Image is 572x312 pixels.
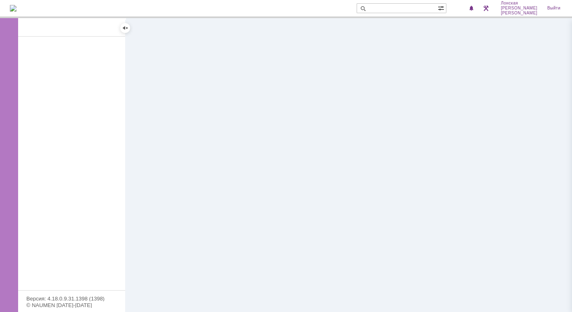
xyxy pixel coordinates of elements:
[501,11,537,16] span: [PERSON_NAME]
[481,3,491,13] a: Перейти в интерфейс администратора
[26,296,117,301] div: Версия: 4.18.0.9.31.1398 (1398)
[501,1,537,6] span: Лонская
[26,303,117,308] div: © NAUMEN [DATE]-[DATE]
[438,4,446,12] span: Расширенный поиск
[120,23,130,33] div: Скрыть меню
[10,5,16,12] img: logo
[501,6,537,11] span: [PERSON_NAME]
[10,5,16,12] a: Перейти на домашнюю страницу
